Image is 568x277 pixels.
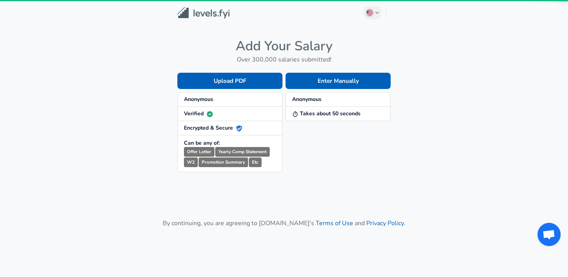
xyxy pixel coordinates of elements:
strong: Takes about 50 seconds [292,110,361,117]
button: Upload PDF [177,73,282,89]
h4: Add Your Salary [177,38,391,54]
strong: Anonymous [184,96,213,103]
strong: Can be any of: [184,139,220,147]
strong: Encrypted & Secure [184,124,242,132]
button: Enter Manually [286,73,391,89]
strong: Anonymous [292,96,321,103]
div: Open chat [537,223,561,246]
small: Yearly Comp Statement [215,147,270,157]
small: W2 [184,157,198,167]
strong: Verified [184,110,213,117]
img: English (US) [367,10,373,16]
small: Etc [249,157,262,167]
button: English (US) [363,6,382,19]
img: Levels.fyi [177,7,230,19]
a: Privacy Policy [366,219,404,227]
a: Terms of Use [316,219,353,227]
small: Offer Letter [184,147,214,157]
h6: Over 300,000 salaries submitted! [177,54,391,65]
small: Promotion Summary [199,157,248,167]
